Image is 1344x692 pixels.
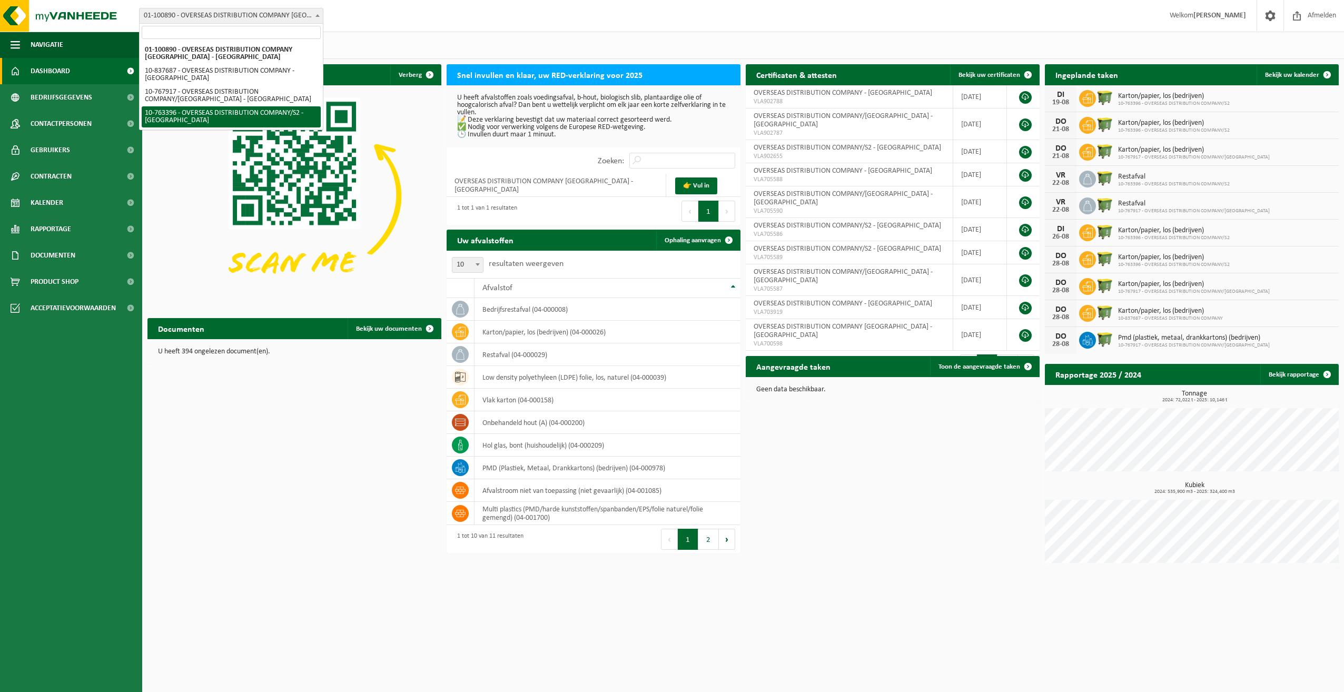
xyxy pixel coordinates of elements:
p: U heeft afvalstoffen zoals voedingsafval, b-hout, biologisch slib, plantaardige olie of hoogcalor... [457,94,730,139]
span: VLA902787 [754,129,945,137]
td: onbehandeld hout (A) (04-000200) [475,411,740,434]
img: WB-1100-HPE-GN-50 [1096,115,1114,133]
div: DO [1050,252,1071,260]
td: [DATE] [953,241,1007,264]
span: OVERSEAS DISTRIBUTION COMPANY/S2 - [GEOGRAPHIC_DATA] [754,222,941,230]
td: vlak karton (04-000158) [475,389,740,411]
span: VLA703919 [754,308,945,317]
a: Ophaling aanvragen [656,230,739,251]
h2: Ingeplande taken [1045,64,1129,85]
span: Karton/papier, los (bedrijven) [1118,280,1270,289]
span: Karton/papier, los (bedrijven) [1118,253,1230,262]
img: WB-1100-HPE-GN-50 [1096,223,1114,241]
span: Afvalstof [482,284,512,292]
span: 10-837687 - OVERSEAS DISTRIBUTION COMPANY [1118,315,1223,322]
button: Next [719,201,735,222]
div: 28-08 [1050,260,1071,268]
div: 26-08 [1050,233,1071,241]
div: DO [1050,305,1071,314]
span: Documenten [31,242,75,269]
span: VLA902788 [754,97,945,106]
span: Dashboard [31,58,70,84]
p: U heeft 394 ongelezen document(en). [158,348,431,355]
td: [DATE] [953,186,1007,218]
button: 1 [698,201,719,222]
a: Bekijk uw certificaten [950,64,1039,85]
label: resultaten weergeven [489,260,564,268]
span: Karton/papier, los (bedrijven) [1118,119,1230,127]
td: [DATE] [953,163,1007,186]
button: 2 [698,529,719,550]
span: Karton/papier, los (bedrijven) [1118,146,1270,154]
div: 1 tot 10 van 11 resultaten [452,528,523,551]
span: Bedrijfsgegevens [31,84,92,111]
li: 01-100890 - OVERSEAS DISTRIBUTION COMPANY [GEOGRAPHIC_DATA] - [GEOGRAPHIC_DATA] [142,43,321,64]
span: VLA705588 [754,175,945,184]
span: 10-763396 - OVERSEAS DISTRIBUTION COMPANY/S2 [1118,127,1230,134]
div: DO [1050,117,1071,126]
span: 10-763396 - OVERSEAS DISTRIBUTION COMPANY/S2 [1118,262,1230,268]
div: DI [1050,91,1071,99]
div: DO [1050,332,1071,341]
div: 28-08 [1050,314,1071,321]
td: PMD (Plastiek, Metaal, Drankkartons) (bedrijven) (04-000978) [475,457,740,479]
span: 10-767917 - OVERSEAS DISTRIBUTION COMPANY/[GEOGRAPHIC_DATA] [1118,208,1270,214]
span: OVERSEAS DISTRIBUTION COMPANY/[GEOGRAPHIC_DATA] - [GEOGRAPHIC_DATA] [754,190,933,206]
li: 10-767917 - OVERSEAS DISTRIBUTION COMPANY/[GEOGRAPHIC_DATA] - [GEOGRAPHIC_DATA] [142,85,321,106]
td: [DATE] [953,218,1007,241]
div: DO [1050,279,1071,287]
span: 2024: 535,900 m3 - 2025: 324,400 m3 [1050,489,1339,495]
h3: Kubiek [1050,482,1339,495]
span: VLA902655 [754,152,945,161]
li: 10-763396 - OVERSEAS DISTRIBUTION COMPANY/S2 - [GEOGRAPHIC_DATA] [142,106,321,127]
span: Karton/papier, los (bedrijven) [1118,92,1230,101]
h2: Aangevraagde taken [746,356,841,377]
span: Acceptatievoorwaarden [31,295,116,321]
img: WB-1100-HPE-GN-50 [1096,142,1114,160]
span: Rapportage [31,216,71,242]
h3: Tonnage [1050,390,1339,403]
span: 01-100890 - OVERSEAS DISTRIBUTION COMPANY NV - ANTWERPEN [140,8,323,23]
a: Toon de aangevraagde taken [930,356,1039,377]
span: Ophaling aanvragen [665,237,721,244]
div: 22-08 [1050,180,1071,187]
button: Previous [661,529,678,550]
span: Product Shop [31,269,78,295]
img: WB-1100-HPE-GN-50 [1096,250,1114,268]
span: 10-763396 - OVERSEAS DISTRIBUTION COMPANY/S2 [1118,101,1230,107]
span: 2024: 72,022 t - 2025: 10,146 t [1050,398,1339,403]
a: Bekijk uw documenten [348,318,440,339]
span: Bekijk uw kalender [1265,72,1319,78]
div: VR [1050,171,1071,180]
img: WB-1100-HPE-GN-50 [1096,196,1114,214]
td: [DATE] [953,85,1007,108]
div: 21-08 [1050,153,1071,160]
img: WB-1100-HPE-GN-50 [1096,276,1114,294]
td: hol glas, bont (huishoudelijk) (04-000209) [475,434,740,457]
div: 21-08 [1050,126,1071,133]
span: OVERSEAS DISTRIBUTION COMPANY/[GEOGRAPHIC_DATA] - [GEOGRAPHIC_DATA] [754,268,933,284]
h2: Uw afvalstoffen [447,230,524,250]
span: Gebruikers [31,137,70,163]
p: Geen data beschikbaar. [756,386,1029,393]
span: OVERSEAS DISTRIBUTION COMPANY/S2 - [GEOGRAPHIC_DATA] [754,144,941,152]
img: WB-1100-HPE-GN-50 [1096,303,1114,321]
span: 10-767917 - OVERSEAS DISTRIBUTION COMPANY/[GEOGRAPHIC_DATA] [1118,154,1270,161]
div: 1 tot 1 van 1 resultaten [452,200,517,223]
img: WB-1100-HPE-GN-50 [1096,330,1114,348]
td: karton/papier, los (bedrijven) (04-000026) [475,321,740,343]
a: 👉 Vul in [675,177,717,194]
div: 19-08 [1050,99,1071,106]
span: OVERSEAS DISTRIBUTION COMPANY - [GEOGRAPHIC_DATA] [754,300,932,308]
div: DI [1050,225,1071,233]
span: VLA705587 [754,285,945,293]
strong: [PERSON_NAME] [1193,12,1246,19]
td: [DATE] [953,140,1007,163]
td: bedrijfsrestafval (04-000008) [475,298,740,321]
h2: Rapportage 2025 / 2024 [1045,364,1152,384]
span: Toon de aangevraagde taken [938,363,1020,370]
span: VLA705589 [754,253,945,262]
td: [DATE] [953,264,1007,296]
span: Pmd (plastiek, metaal, drankkartons) (bedrijven) [1118,334,1270,342]
td: afvalstroom niet van toepassing (niet gevaarlijk) (04-001085) [475,479,740,502]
